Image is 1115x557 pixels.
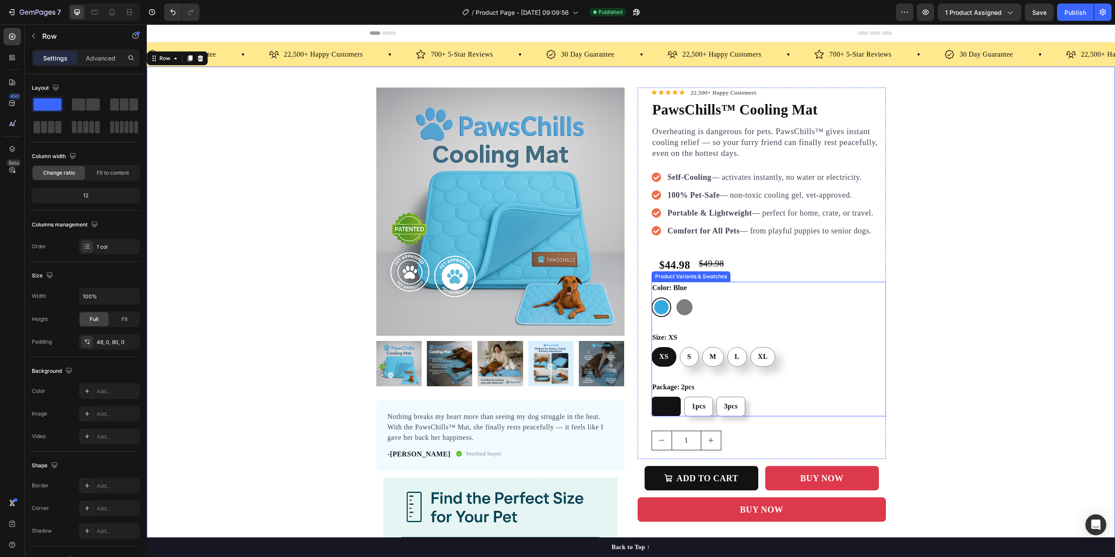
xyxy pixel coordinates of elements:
[1057,3,1094,21] button: Publish
[32,315,48,323] div: Height
[122,315,128,323] span: Fit
[164,3,199,21] div: Undo/Redo
[498,442,612,466] button: ADD TO CART
[512,231,544,250] div: $44.98
[521,166,573,175] strong: 100% Pet-Safe
[521,184,605,193] strong: Portable & Lightweight
[7,159,21,166] div: Beta
[57,7,61,17] p: 7
[544,64,610,73] p: 22,500+ Happy Customers
[32,243,46,250] div: Order
[598,8,622,16] span: Published
[472,8,474,17] span: /
[813,24,866,36] p: 30 Day Guarantee
[43,54,68,63] p: Settings
[521,166,706,175] span: — non-toxic cooling gel, vet-approved.
[414,24,468,36] p: 30 Day Guarantee
[97,433,138,441] div: Add...
[505,307,531,319] legend: Size: XS
[536,24,615,36] p: 22,500+ Happy Customers
[541,328,544,336] span: S
[554,407,574,425] button: increment
[32,338,52,346] div: Padding
[32,151,78,162] div: Column width
[476,8,569,17] span: Product Page - [DATE] 09:09:56
[32,460,60,472] div: Shape
[97,388,138,395] div: Add...
[8,93,21,100] div: 450
[945,8,1002,17] span: 1 product assigned
[491,473,739,497] button: <p>BUY NOW</p>
[563,328,570,336] span: M
[241,387,466,419] p: Nothing breaks my heart more than seeing my dog struggle in the heat. With the PawsChills™ Mat, s...
[32,504,49,512] div: Corner
[97,505,138,513] div: Add...
[34,189,138,202] div: 12
[545,378,559,385] span: 1pcs
[505,74,739,98] h1: PawsChills™ Cooling Mat
[32,527,52,535] div: Shadow
[505,257,541,270] legend: Color: Blue
[97,338,138,346] div: 48, 0, 80, 0
[530,447,591,461] div: ADD TO CART
[11,30,25,38] div: Row
[97,410,138,418] div: Add...
[521,202,725,211] span: — from playful puppies to senior dogs.
[938,3,1021,21] button: 1 product assigned
[577,378,591,385] span: 3pcs
[465,518,503,527] div: Back to Top ↑
[97,169,129,177] span: Fit to content
[241,425,304,435] p: -[PERSON_NAME]
[525,407,554,425] input: quantity
[42,31,116,41] p: Row
[97,527,138,535] div: Add...
[513,328,522,336] span: XS
[97,243,138,251] div: 1 col
[86,54,115,63] p: Advanced
[934,24,1013,36] p: 22,500+ Happy Customers
[32,82,61,94] div: Layout
[32,365,74,377] div: Background
[147,24,1115,557] iframe: Design area
[3,3,65,21] button: 7
[653,447,696,461] div: BUY NOW
[521,202,593,211] strong: Comfort for All Pets
[32,270,55,282] div: Size
[507,248,582,256] div: Product Variants & Swatches
[593,478,636,492] p: BUY NOW
[1085,514,1106,535] div: Open Intercom Messenger
[505,407,525,425] button: decrement
[513,378,527,385] span: 2pcs
[521,149,715,157] span: — activates instantly, no water or electricity.
[32,292,46,300] div: Width
[32,387,45,395] div: Color
[32,432,46,440] div: Video
[683,24,745,36] p: 700+ 5-Star Reviews
[1025,3,1054,21] button: Save
[43,169,75,177] span: Change ratio
[618,442,732,466] button: BUY NOW
[1032,9,1047,16] span: Save
[1064,8,1086,17] div: Publish
[551,231,578,247] div: $49.98
[32,482,49,489] div: Border
[32,219,100,231] div: Columns management
[506,102,731,133] span: Overheating is dangerous for pets. PawsChills™ gives instant cooling relief — so your furry frien...
[79,288,139,304] input: Auto
[521,184,727,193] span: — perfect for home, crate, or travel.
[90,315,98,323] span: Full
[284,24,346,36] p: 700+ 5-Star Reviews
[505,357,548,369] legend: Package: 2pcs
[319,425,355,434] p: Verified buyer
[521,149,565,157] strong: Self-Cooling
[97,482,138,490] div: Add...
[611,328,621,336] span: XL
[588,328,593,336] span: L
[32,410,47,418] div: Image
